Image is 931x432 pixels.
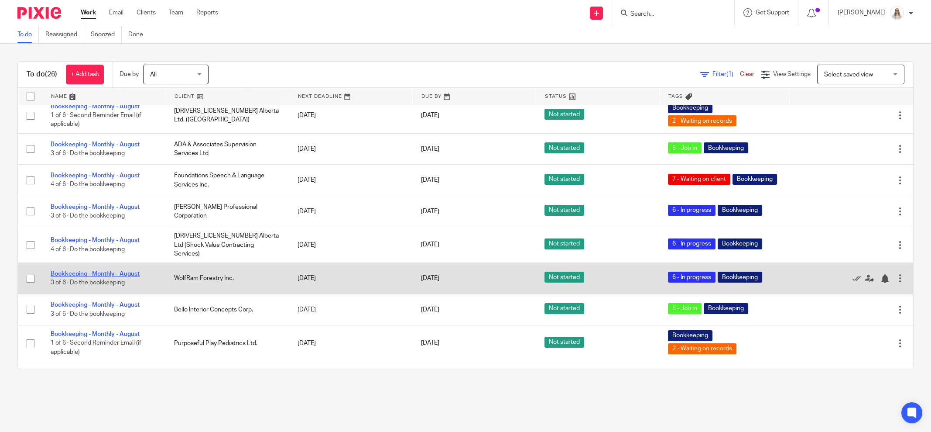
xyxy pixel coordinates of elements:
[120,70,139,79] p: Due by
[51,271,140,277] a: Bookkeeping - Monthly - August
[704,303,748,314] span: Bookkeeping
[289,227,412,263] td: [DATE]
[165,227,289,263] td: [DRIVERS_LICENSE_NUMBER] Alberta Ltd (Shock Value Contracting Services)
[137,8,156,17] a: Clients
[712,71,740,77] span: Filter
[740,71,754,77] a: Clear
[128,26,150,43] a: Done
[165,294,289,325] td: Bello Interior Concepts Corp.
[718,272,762,283] span: Bookkeeping
[838,8,886,17] p: [PERSON_NAME]
[289,361,412,392] td: [DATE]
[289,97,412,133] td: [DATE]
[421,208,439,214] span: [DATE]
[421,307,439,313] span: [DATE]
[27,70,57,79] h1: To do
[630,10,708,18] input: Search
[91,26,122,43] a: Snoozed
[51,104,140,110] a: Bookkeeping - Monthly - August
[668,94,683,99] span: Tags
[773,71,811,77] span: View Settings
[732,174,777,185] span: Bookkeeping
[668,115,736,126] span: 2 - Waiting on records
[165,325,289,361] td: Purposeful Play Pediatrics Ltd.
[81,8,96,17] a: Work
[51,142,140,148] a: Bookkeeping - Monthly - August
[668,142,702,153] span: 5 - Job in
[544,337,584,348] span: Not started
[51,331,140,337] a: Bookkeeping - Monthly - August
[544,109,584,120] span: Not started
[165,263,289,294] td: WolfRam Forestry Inc.
[51,302,140,308] a: Bookkeeping - Monthly - August
[704,142,748,153] span: Bookkeeping
[196,8,218,17] a: Reports
[51,311,125,317] span: 3 of 6 · Do the bookkeeping
[668,272,715,283] span: 6 - In progress
[421,275,439,281] span: [DATE]
[289,294,412,325] td: [DATE]
[51,204,140,210] a: Bookkeeping - Monthly - August
[756,10,789,16] span: Get Support
[668,330,712,341] span: Bookkeeping
[51,280,125,286] span: 3 of 6 · Do the bookkeeping
[544,303,584,314] span: Not started
[668,102,712,113] span: Bookkeeping
[169,8,183,17] a: Team
[852,274,865,283] a: Mark as done
[165,97,289,133] td: [DRIVERS_LICENSE_NUMBER] Alberta Ltd. ([GEOGRAPHIC_DATA])
[544,174,584,185] span: Not started
[17,7,61,19] img: Pixie
[165,165,289,196] td: Foundations Speech & Language Services Inc.
[544,142,584,153] span: Not started
[289,133,412,164] td: [DATE]
[150,72,157,78] span: All
[51,150,125,156] span: 3 of 6 · Do the bookkeeping
[51,237,140,243] a: Bookkeeping - Monthly - August
[51,182,125,188] span: 4 of 6 · Do the bookkeeping
[544,238,584,249] span: Not started
[421,242,439,248] span: [DATE]
[66,65,104,84] a: + Add task
[51,112,141,128] span: 1 of 6 · Second Reminder Email (if applicable)
[165,133,289,164] td: ADA & Associates Supervision Services Ltd
[289,196,412,227] td: [DATE]
[51,246,125,252] span: 4 of 6 · Do the bookkeeping
[45,26,84,43] a: Reassigned
[668,205,715,216] span: 6 - In progress
[17,26,39,43] a: To do
[668,238,715,249] span: 6 - In progress
[165,196,289,227] td: [PERSON_NAME] Professional Corporation
[726,71,733,77] span: (1)
[890,6,904,20] img: Headshot%2011-2024%20white%20background%20square%202.JPG
[289,325,412,361] td: [DATE]
[51,340,141,356] span: 1 of 6 · Second Reminder Email (if applicable)
[668,174,730,185] span: 7 - Waiting on client
[289,165,412,196] td: [DATE]
[421,146,439,152] span: [DATE]
[421,177,439,183] span: [DATE]
[718,205,762,216] span: Bookkeeping
[544,272,584,283] span: Not started
[165,361,289,392] td: [DRIVERS_LICENSE_NUMBER] Alberta Ltd. ([GEOGRAPHIC_DATA])
[45,71,57,78] span: (26)
[51,213,125,219] span: 3 of 6 · Do the bookkeeping
[718,238,762,249] span: Bookkeeping
[421,112,439,118] span: [DATE]
[421,340,439,346] span: [DATE]
[544,205,584,216] span: Not started
[824,72,873,78] span: Select saved view
[289,263,412,294] td: [DATE]
[51,173,140,179] a: Bookkeeping - Monthly - August
[109,8,123,17] a: Email
[668,303,702,314] span: 5 - Job in
[668,343,736,354] span: 2 - Waiting on records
